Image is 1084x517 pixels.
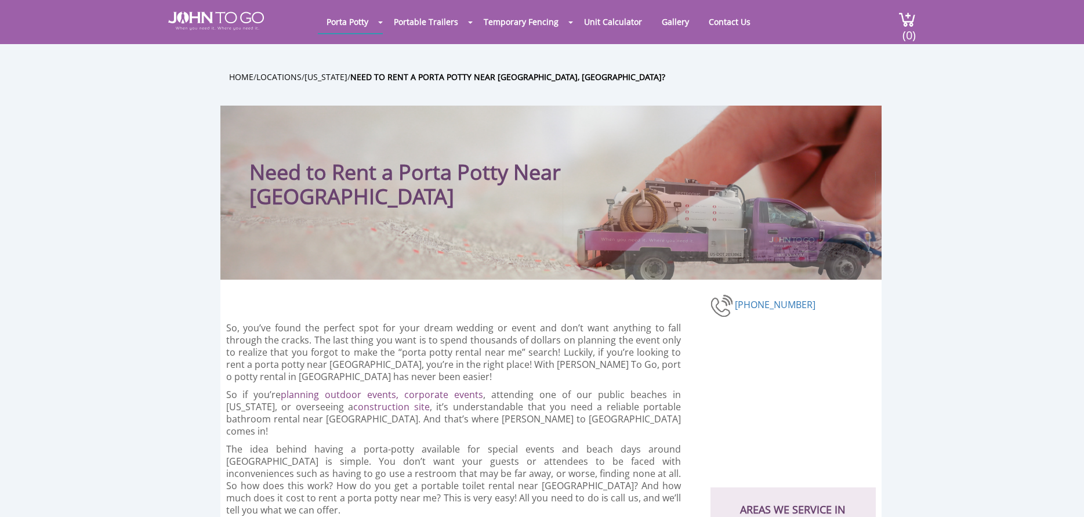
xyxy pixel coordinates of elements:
[281,388,483,401] a: planning outdoor events, corporate events
[168,12,264,30] img: JOHN to go
[385,10,467,33] a: Portable Trailers
[318,10,377,33] a: Porta Potty
[353,400,430,413] a: construction site
[710,293,735,319] img: phone-number
[229,70,890,84] ul: / / /
[226,389,681,438] p: So if you’re , attending one of our public beaches in [US_STATE], or overseeing a , it’s understa...
[229,71,253,82] a: Home
[902,18,916,43] span: (0)
[350,71,665,82] a: Need to Rent a Porta Potty Near [GEOGRAPHIC_DATA], [GEOGRAPHIC_DATA]?
[653,10,698,33] a: Gallery
[249,129,623,209] h1: Need to Rent a Porta Potty Near [GEOGRAPHIC_DATA]
[226,443,681,516] p: The idea behind having a porta-potty available for special events and beach days around [GEOGRAPH...
[563,172,876,280] img: Truck
[735,298,815,310] a: [PHONE_NUMBER]
[575,10,651,33] a: Unit Calculator
[898,12,916,27] img: cart a
[226,322,681,383] p: So, you’ve found the perfect spot for your dream wedding or event and don’t want anything to fall...
[304,71,347,82] a: [US_STATE]
[700,10,759,33] a: Contact Us
[256,71,302,82] a: Locations
[475,10,567,33] a: Temporary Fencing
